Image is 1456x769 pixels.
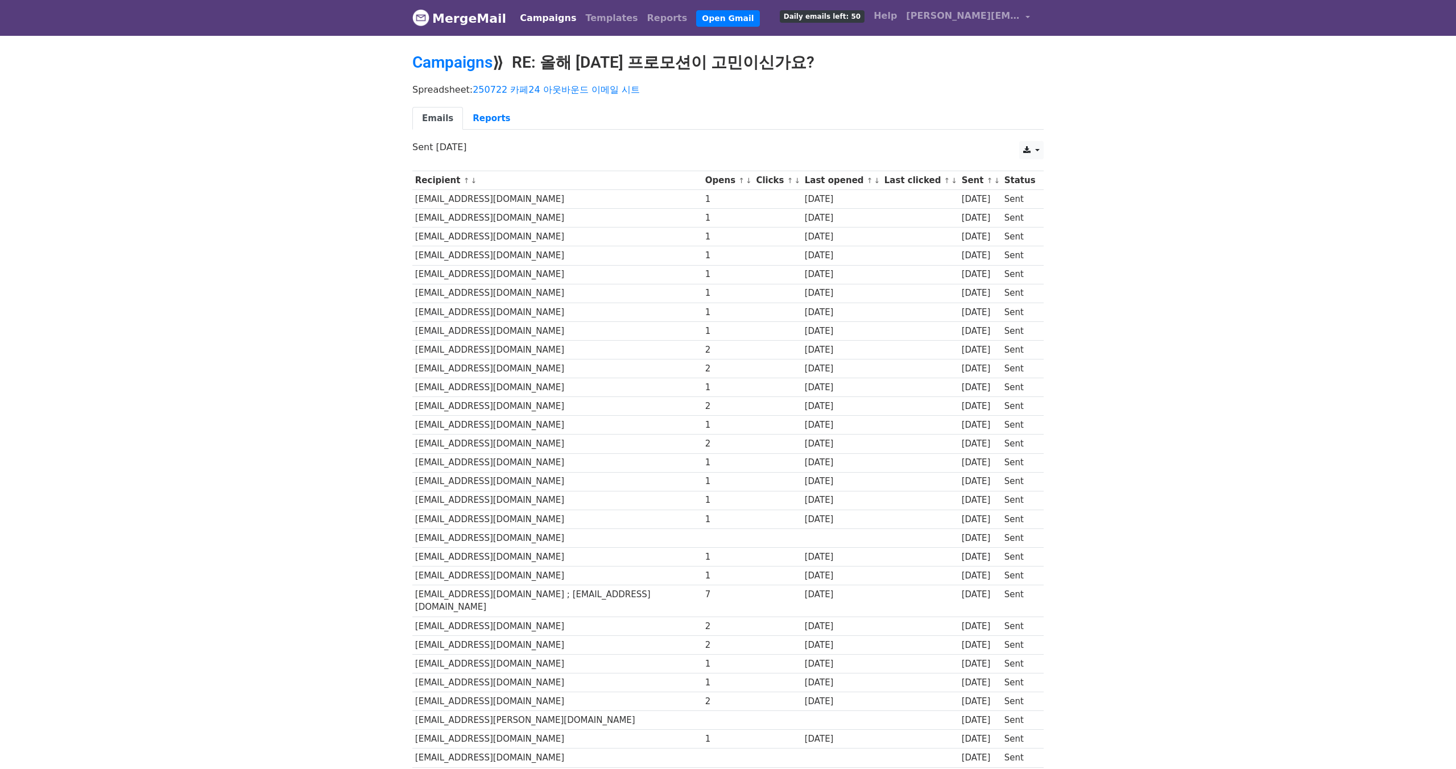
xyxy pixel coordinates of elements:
[412,9,429,26] img: MergeMail logo
[951,176,957,185] a: ↓
[705,268,751,281] div: 1
[805,381,879,394] div: [DATE]
[1002,635,1038,654] td: Sent
[412,107,463,130] a: Emails
[805,287,879,300] div: [DATE]
[962,475,999,488] div: [DATE]
[901,5,1035,31] a: [PERSON_NAME][EMAIL_ADDRESS][DOMAIN_NAME]
[412,416,702,435] td: [EMAIL_ADDRESS][DOMAIN_NAME]
[1002,730,1038,749] td: Sent
[962,494,999,507] div: [DATE]
[805,639,879,652] div: [DATE]
[705,249,751,262] div: 1
[805,569,879,582] div: [DATE]
[705,513,751,526] div: 1
[1002,190,1038,209] td: Sent
[805,733,879,746] div: [DATE]
[805,676,879,689] div: [DATE]
[1002,171,1038,190] th: Status
[412,228,702,246] td: [EMAIL_ADDRESS][DOMAIN_NAME]
[412,654,702,673] td: [EMAIL_ADDRESS][DOMAIN_NAME]
[962,287,999,300] div: [DATE]
[1002,585,1038,617] td: Sent
[412,547,702,566] td: [EMAIL_ADDRESS][DOMAIN_NAME]
[805,494,879,507] div: [DATE]
[1002,378,1038,397] td: Sent
[412,453,702,472] td: [EMAIL_ADDRESS][DOMAIN_NAME]
[780,10,864,23] span: Daily emails left: 50
[412,340,702,359] td: [EMAIL_ADDRESS][DOMAIN_NAME]
[1002,340,1038,359] td: Sent
[705,344,751,357] div: 2
[1002,711,1038,730] td: Sent
[962,456,999,469] div: [DATE]
[412,53,493,72] a: Campaigns
[805,230,879,243] div: [DATE]
[705,193,751,206] div: 1
[962,551,999,564] div: [DATE]
[1002,654,1038,673] td: Sent
[1002,528,1038,547] td: Sent
[412,472,702,491] td: [EMAIL_ADDRESS][DOMAIN_NAME]
[962,588,999,601] div: [DATE]
[1002,246,1038,265] td: Sent
[805,325,879,338] div: [DATE]
[705,475,751,488] div: 1
[805,212,879,225] div: [DATE]
[412,171,702,190] th: Recipient
[464,176,470,185] a: ↑
[705,212,751,225] div: 1
[705,588,751,601] div: 7
[994,176,1000,185] a: ↓
[581,7,642,30] a: Templates
[1002,321,1038,340] td: Sent
[962,532,999,545] div: [DATE]
[805,475,879,488] div: [DATE]
[705,381,751,394] div: 1
[412,141,1044,153] p: Sent [DATE]
[412,84,1044,96] p: Spreadsheet:
[1002,567,1038,585] td: Sent
[705,551,751,564] div: 1
[412,6,506,30] a: MergeMail
[754,171,802,190] th: Clicks
[705,362,751,375] div: 2
[1002,228,1038,246] td: Sent
[962,513,999,526] div: [DATE]
[705,658,751,671] div: 1
[1002,510,1038,528] td: Sent
[906,9,1020,23] span: [PERSON_NAME][EMAIL_ADDRESS][DOMAIN_NAME]
[805,437,879,450] div: [DATE]
[705,733,751,746] div: 1
[944,176,950,185] a: ↑
[705,419,751,432] div: 1
[805,306,879,319] div: [DATE]
[962,362,999,375] div: [DATE]
[412,303,702,321] td: [EMAIL_ADDRESS][DOMAIN_NAME]
[962,569,999,582] div: [DATE]
[962,193,999,206] div: [DATE]
[1002,692,1038,711] td: Sent
[962,658,999,671] div: [DATE]
[962,419,999,432] div: [DATE]
[470,176,477,185] a: ↓
[463,107,520,130] a: Reports
[705,287,751,300] div: 1
[412,585,702,617] td: [EMAIL_ADDRESS][DOMAIN_NAME] ; [EMAIL_ADDRESS][DOMAIN_NAME]
[962,676,999,689] div: [DATE]
[1002,472,1038,491] td: Sent
[705,400,751,413] div: 2
[962,437,999,450] div: [DATE]
[962,268,999,281] div: [DATE]
[775,5,869,27] a: Daily emails left: 50
[805,249,879,262] div: [DATE]
[412,53,1044,72] h2: ⟫ RE: 올해 [DATE] 프로모션이 고민이신가요?
[412,397,702,416] td: [EMAIL_ADDRESS][DOMAIN_NAME]
[805,620,879,633] div: [DATE]
[412,491,702,510] td: [EMAIL_ADDRESS][DOMAIN_NAME]
[805,419,879,432] div: [DATE]
[705,695,751,708] div: 2
[959,171,1002,190] th: Sent
[412,673,702,692] td: [EMAIL_ADDRESS][DOMAIN_NAME]
[1002,397,1038,416] td: Sent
